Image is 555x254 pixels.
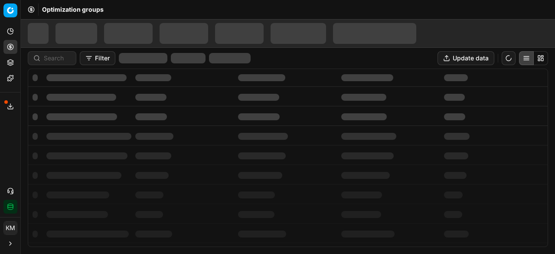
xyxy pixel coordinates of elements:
[4,221,17,234] span: КM
[42,5,104,14] nav: breadcrumb
[437,51,494,65] button: Update data
[44,54,71,63] input: Search
[3,221,17,235] button: КM
[80,51,115,65] button: Filter
[42,5,104,14] span: Optimization groups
